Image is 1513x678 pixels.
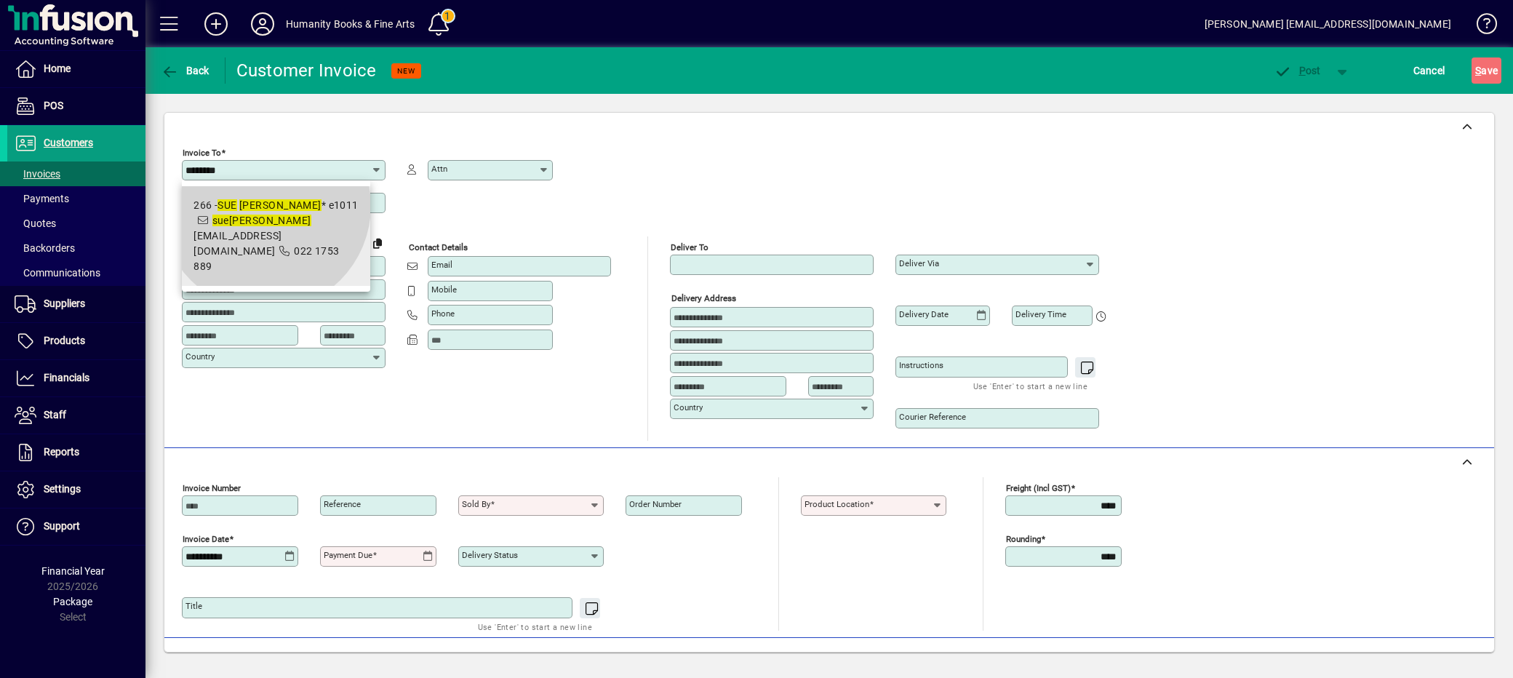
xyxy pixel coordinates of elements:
[805,499,869,509] mat-label: Product location
[1274,65,1321,76] span: ost
[1410,57,1449,84] button: Cancel
[7,236,145,260] a: Backorders
[286,12,415,36] div: Humanity Books & Fine Arts
[217,199,236,211] em: SUE
[899,309,949,319] mat-label: Delivery date
[229,215,311,226] em: [PERSON_NAME]
[15,242,75,254] span: Backorders
[899,360,943,370] mat-label: Instructions
[7,211,145,236] a: Quotes
[183,483,241,493] mat-label: Invoice number
[44,409,66,420] span: Staff
[7,161,145,186] a: Invoices
[1006,483,1071,493] mat-label: Freight (incl GST)
[7,286,145,322] a: Suppliers
[7,360,145,396] a: Financials
[1299,65,1306,76] span: P
[1117,651,1253,666] label: Show Line Volumes/Weights
[366,231,389,255] button: Copy to Delivery address
[193,215,311,257] span: [EMAIL_ADDRESS][DOMAIN_NAME]
[431,308,455,319] mat-label: Phone
[324,550,372,560] mat-label: Payment due
[15,218,56,229] span: Quotes
[7,51,145,87] a: Home
[462,499,490,509] mat-label: Sold by
[1475,65,1481,76] span: S
[185,601,202,611] mat-label: Title
[44,298,85,309] span: Suppliers
[44,137,93,148] span: Customers
[183,148,221,158] mat-label: Invoice To
[1006,534,1041,544] mat-label: Rounding
[1466,3,1495,50] a: Knowledge Base
[182,186,370,286] mat-option: 266 - SUE JANE * e1011
[431,164,447,174] mat-label: Attn
[239,199,322,211] em: [PERSON_NAME]
[674,402,703,412] mat-label: Country
[899,412,966,422] mat-label: Courier Reference
[44,520,80,532] span: Support
[7,323,145,359] a: Products
[44,446,79,458] span: Reports
[899,258,939,268] mat-label: Deliver via
[157,57,213,84] button: Back
[212,215,229,226] em: sue
[1296,651,1381,666] label: Show Cost/Profit
[1475,59,1498,82] span: ave
[7,88,145,124] a: POS
[1205,12,1451,36] div: [PERSON_NAME] [EMAIL_ADDRESS][DOMAIN_NAME]
[44,335,85,346] span: Products
[44,100,63,111] span: POS
[478,618,592,635] mat-hint: Use 'Enter' to start a new line
[397,66,415,76] span: NEW
[1413,59,1445,82] span: Cancel
[236,59,377,82] div: Customer Invoice
[462,550,518,560] mat-label: Delivery status
[973,378,1087,394] mat-hint: Use 'Enter' to start a new line
[431,260,452,270] mat-label: Email
[324,499,361,509] mat-label: Reference
[15,168,60,180] span: Invoices
[44,63,71,74] span: Home
[1395,647,1454,670] span: Product
[671,242,708,252] mat-label: Deliver To
[7,397,145,434] a: Staff
[239,11,286,37] button: Profile
[15,267,100,279] span: Communications
[431,284,457,295] mat-label: Mobile
[44,372,89,383] span: Financials
[7,434,145,471] a: Reports
[185,351,215,362] mat-label: Country
[629,499,682,509] mat-label: Order number
[145,57,225,84] app-page-header-button: Back
[7,509,145,545] a: Support
[41,565,105,577] span: Financial Year
[7,471,145,508] a: Settings
[1472,57,1501,84] button: Save
[7,260,145,285] a: Communications
[1388,645,1461,671] button: Product
[1266,57,1328,84] button: Post
[193,11,239,37] button: Add
[1015,309,1066,319] mat-label: Delivery time
[15,193,69,204] span: Payments
[7,186,145,211] a: Payments
[53,596,92,607] span: Package
[161,65,209,76] span: Back
[44,483,81,495] span: Settings
[193,198,359,213] div: 266 - * e1011
[183,534,229,544] mat-label: Invoice date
